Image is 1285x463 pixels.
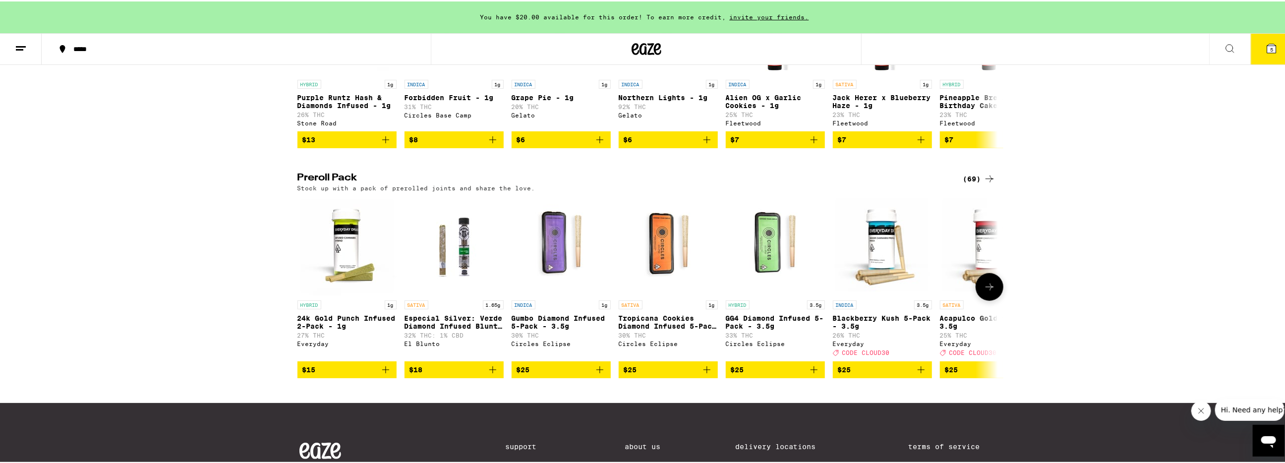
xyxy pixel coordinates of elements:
[940,92,1039,108] p: Pineapple Breeze x Birthday Cake - 1g
[297,118,397,125] div: Stone Road
[833,331,932,337] p: 26% THC
[833,360,932,377] button: Add to bag
[512,130,611,147] button: Add to bag
[517,364,530,372] span: $25
[940,195,1039,294] img: Everyday - Acapulco Gold 5-Pack - 3.5g
[405,130,504,147] button: Add to bag
[405,339,504,346] div: El Blunto
[302,134,316,142] span: $13
[940,339,1039,346] div: Everyday
[726,331,825,337] p: 33% THC
[833,299,857,308] p: INDICA
[963,172,995,183] a: (69)
[813,78,825,87] p: 1g
[599,299,611,308] p: 1g
[940,118,1039,125] div: Fleetwood
[297,130,397,147] button: Add to bag
[512,360,611,377] button: Add to bag
[940,195,1039,359] a: Open page for Acapulco Gold 5-Pack - 3.5g from Everyday
[297,195,397,359] a: Open page for 24k Gold Punch Infused 2-Pack - 1g from Everyday
[297,360,397,377] button: Add to bag
[619,313,718,329] p: Tropicana Cookies Diamond Infused 5-Pack - 3.5g
[833,78,857,87] p: SATIVA
[940,331,1039,337] p: 25% THC
[945,364,958,372] span: $25
[619,102,718,109] p: 92% THC
[940,110,1039,116] p: 23% THC
[726,110,825,116] p: 25% THC
[297,110,397,116] p: 26% THC
[920,78,932,87] p: 1g
[706,299,718,308] p: 1g
[483,299,504,308] p: 1.65g
[833,130,932,147] button: Add to bag
[833,110,932,116] p: 23% THC
[512,78,535,87] p: INDICA
[726,12,813,19] span: invite your friends.
[405,195,504,294] img: El Blunto - Especial Silver: Verde Diamond Infused Blunt - 1.65g
[1253,423,1285,455] iframe: Button to launch messaging window
[833,118,932,125] div: Fleetwood
[297,339,397,346] div: Everyday
[833,92,932,108] p: Jack Herer x Blueberry Haze - 1g
[512,195,611,359] a: Open page for Gumbo Diamond Infused 5-Pack - 3.5g from Circles Eclipse
[512,195,611,294] img: Circles Eclipse - Gumbo Diamond Infused 5-Pack - 3.5g
[297,78,321,87] p: HYBRID
[297,313,397,329] p: 24k Gold Punch Infused 2-Pack - 1g
[949,348,997,355] span: CODE CLOUD30
[297,92,397,108] p: Purple Runtz Hash & Diamonds Infused - 1g
[726,92,825,108] p: Alien OG x Garlic Cookies - 1g
[619,111,718,117] div: Gelato
[945,134,954,142] span: $7
[405,195,504,359] a: Open page for Especial Silver: Verde Diamond Infused Blunt - 1.65g from El Blunto
[619,339,718,346] div: Circles Eclipse
[297,183,535,190] p: Stock up with a pack of prerolled joints and share the love.
[385,78,397,87] p: 1g
[409,364,423,372] span: $18
[405,299,428,308] p: SATIVA
[599,78,611,87] p: 1g
[940,78,964,87] p: HYBRID
[625,441,660,449] a: About Us
[385,299,397,308] p: 1g
[726,313,825,329] p: GG4 Diamond Infused 5-Pack - 3.5g
[297,331,397,337] p: 27% THC
[833,195,932,359] a: Open page for Blackberry Kush 5-Pack - 3.5g from Everyday
[624,134,633,142] span: $6
[512,92,611,100] p: Grape Pie - 1g
[619,299,642,308] p: SATIVA
[914,299,932,308] p: 3.5g
[1191,400,1211,419] iframe: Close message
[731,364,744,372] span: $25
[517,134,526,142] span: $6
[726,299,750,308] p: HYBRID
[405,360,504,377] button: Add to bag
[480,12,726,19] span: You have $20.00 available for this order! To earn more credit,
[833,195,932,294] img: Everyday - Blackberry Kush 5-Pack - 3.5g
[731,134,740,142] span: $7
[619,78,642,87] p: INDICA
[838,364,851,372] span: $25
[619,195,718,359] a: Open page for Tropicana Cookies Diamond Infused 5-Pack - 3.5g from Circles Eclipse
[512,331,611,337] p: 30% THC
[940,360,1039,377] button: Add to bag
[512,339,611,346] div: Circles Eclipse
[302,364,316,372] span: $15
[512,313,611,329] p: Gumbo Diamond Infused 5-Pack - 3.5g
[807,299,825,308] p: 3.5g
[405,78,428,87] p: INDICA
[619,92,718,100] p: Northern Lights - 1g
[297,172,947,183] h2: Preroll Pack
[726,118,825,125] div: Fleetwood
[726,130,825,147] button: Add to bag
[619,130,718,147] button: Add to bag
[297,299,321,308] p: HYBRID
[624,364,637,372] span: $25
[619,195,718,294] img: Circles Eclipse - Tropicana Cookies Diamond Infused 5-Pack - 3.5g
[838,134,847,142] span: $7
[619,360,718,377] button: Add to bag
[405,331,504,337] p: 32% THC: 1% CBD
[1215,398,1285,419] iframe: Message from company
[706,78,718,87] p: 1g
